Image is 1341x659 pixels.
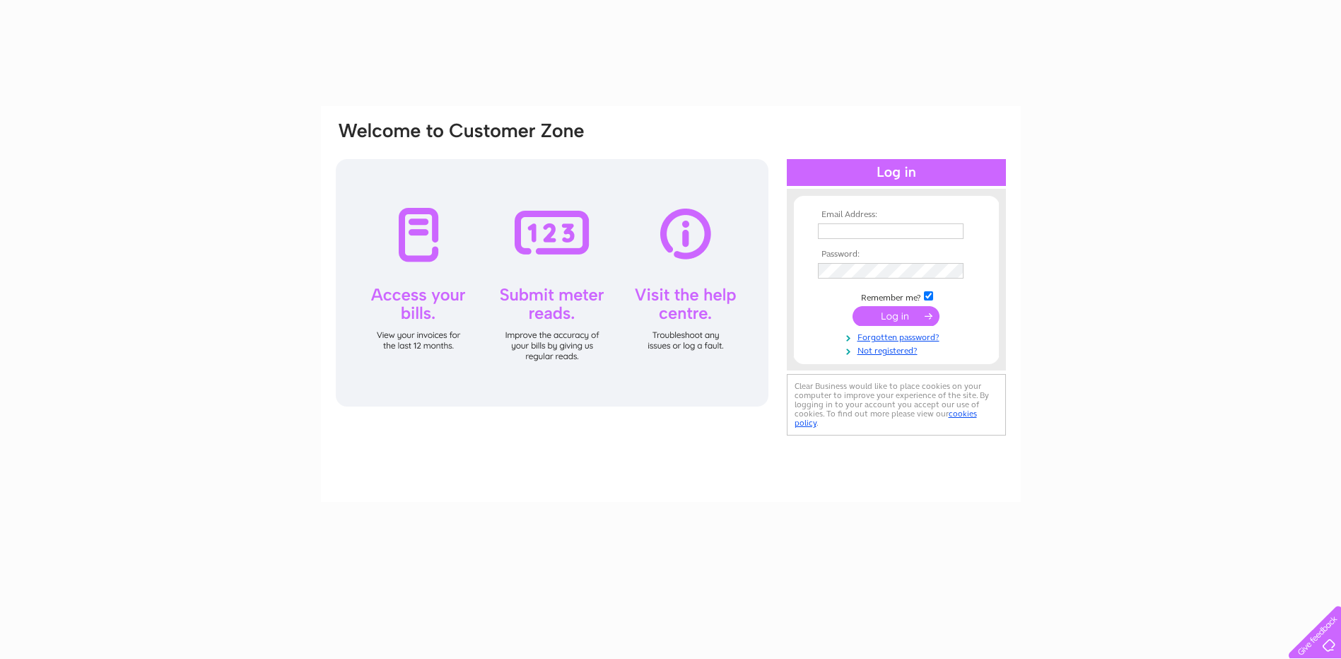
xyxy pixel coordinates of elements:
[818,343,978,356] a: Not registered?
[853,306,939,326] input: Submit
[814,289,978,303] td: Remember me?
[787,374,1006,436] div: Clear Business would like to place cookies on your computer to improve your experience of the sit...
[814,210,978,220] th: Email Address:
[795,409,977,428] a: cookies policy
[814,250,978,259] th: Password:
[818,329,978,343] a: Forgotten password?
